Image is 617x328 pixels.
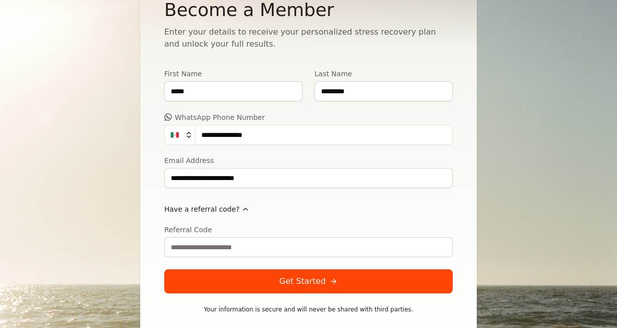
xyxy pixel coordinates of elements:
button: Get Started [164,269,453,293]
p: Your information is secure and will never be shared with third parties. [164,305,453,313]
label: First Name [164,70,302,77]
label: WhatsApp Phone Number [164,113,453,121]
div: Get Started [279,275,338,287]
span: Have a referral code? [164,204,239,214]
label: Referral Code [164,226,453,233]
button: Have a referral code? [164,200,249,218]
label: Last Name [315,70,453,77]
p: Enter your details to receive your personalized stress recovery plan and unlock your full results. [164,26,453,50]
label: Email Address [164,157,453,164]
